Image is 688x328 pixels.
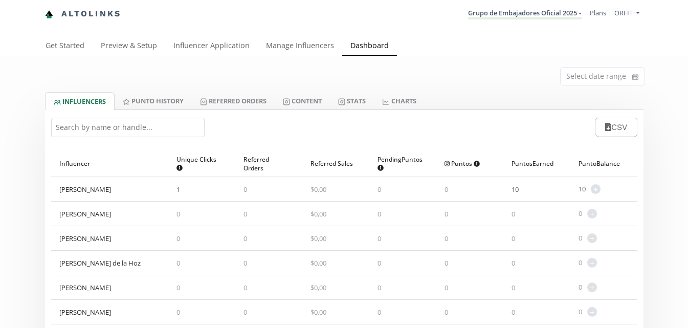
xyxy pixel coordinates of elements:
span: ORFIT [614,8,633,17]
span: 0 [445,308,448,317]
span: 0 [243,234,247,243]
span: 0 [176,258,180,268]
a: INFLUENCERS [45,92,115,110]
div: [PERSON_NAME] [59,308,111,317]
span: 0 [445,209,448,218]
span: $ 0,00 [310,283,326,292]
span: 0 [378,185,381,194]
span: Unique Clicks [176,155,219,172]
span: 0 [243,185,247,194]
span: + [587,282,597,292]
span: 0 [445,258,448,268]
iframe: chat widget [10,10,43,41]
span: + [587,258,597,268]
div: [PERSON_NAME] [59,234,111,243]
span: 0 [243,308,247,317]
span: 0 [445,185,448,194]
span: 0 [176,283,180,292]
div: Punto Balance [579,150,629,177]
span: 0 [176,209,180,218]
span: 0 [445,283,448,292]
span: 0 [579,282,582,292]
span: 0 [243,209,247,218]
a: Dashboard [342,36,397,57]
span: 0 [512,234,515,243]
button: CSV [595,118,637,137]
span: 0 [512,308,515,317]
a: Punto HISTORY [115,92,192,110]
span: 1 [176,185,180,194]
a: Stats [330,92,374,110]
span: 0 [378,308,381,317]
div: [PERSON_NAME] [59,283,111,292]
span: 0 [512,258,515,268]
a: Plans [590,8,606,17]
span: $ 0,00 [310,258,326,268]
div: Influencer [59,150,161,177]
span: 0 [579,307,582,317]
div: [PERSON_NAME] [59,209,111,218]
svg: calendar [632,72,638,82]
span: 0 [378,283,381,292]
span: + [587,307,597,317]
span: 0 [176,308,180,317]
div: [PERSON_NAME] [59,185,111,194]
span: 0 [512,283,515,292]
span: $ 0,00 [310,234,326,243]
div: Puntos Earned [512,150,562,177]
a: Get Started [37,36,93,57]
span: 10 [512,185,519,194]
a: Influencer Application [165,36,258,57]
input: Search by name or handle... [51,118,205,137]
span: 0 [579,233,582,243]
a: Referred Orders [192,92,275,110]
div: [PERSON_NAME] de la Hoz [59,258,141,268]
span: + [591,184,601,194]
div: Referred Sales [310,150,361,177]
span: + [587,233,597,243]
img: favicon-32x32.png [45,10,53,18]
div: Referred Orders [243,150,294,177]
a: ORFIT [614,8,639,20]
a: Manage Influencers [258,36,342,57]
span: 0 [445,234,448,243]
a: CHARTS [374,92,424,110]
a: Grupo de Embajadores Oficial 2025 [468,8,582,19]
span: $ 0,00 [310,185,326,194]
span: + [587,209,597,218]
span: 0 [378,209,381,218]
span: 0 [243,258,247,268]
a: Preview & Setup [93,36,165,57]
span: 0 [378,258,381,268]
span: 0 [579,209,582,218]
span: 0 [512,209,515,218]
span: $ 0,00 [310,308,326,317]
span: 0 [176,234,180,243]
a: Content [275,92,330,110]
span: 0 [243,283,247,292]
span: 0 [579,258,582,268]
span: Puntos [445,159,480,168]
a: Altolinks [45,6,122,23]
span: 0 [378,234,381,243]
span: Pending Puntos [378,155,423,172]
span: 10 [579,184,586,194]
span: $ 0,00 [310,209,326,218]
